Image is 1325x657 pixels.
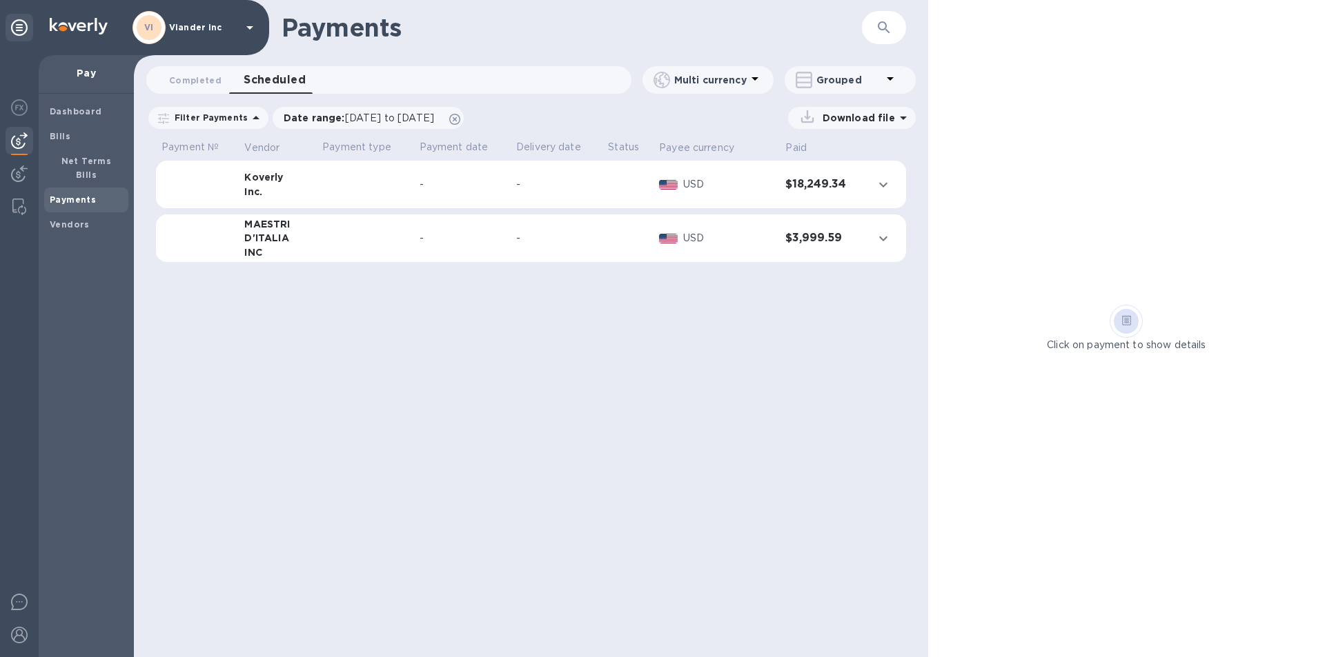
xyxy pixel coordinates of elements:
[516,231,597,245] div: -
[244,141,297,155] span: Vendor
[273,107,464,129] div: Date range:[DATE] to [DATE]
[420,140,505,154] p: Payment date
[282,13,862,42] h1: Payments
[345,112,434,123] span: [DATE] to [DATE]
[244,70,306,90] span: Scheduled
[785,141,825,155] span: Paid
[50,66,123,80] p: Pay
[61,156,112,180] b: Net Terms Bills
[516,177,597,192] div: -
[244,141,279,155] p: Vendor
[659,141,752,155] span: Payee currency
[683,231,775,245] p: USD
[169,112,248,123] p: Filter Payments
[244,185,311,199] div: Inc.
[659,141,734,155] p: Payee currency
[50,219,90,230] b: Vendors
[50,18,108,34] img: Logo
[1047,338,1206,352] p: Click on payment to show details
[284,111,441,125] p: Date range :
[161,140,233,154] p: Payment №
[816,73,882,87] p: Grouped
[608,140,648,154] p: Status
[144,22,154,32] b: VI
[674,73,747,87] p: Multi currency
[11,99,28,116] img: Foreign exchange
[322,140,408,154] p: Payment type
[683,177,775,192] p: USD
[516,140,597,154] p: Delivery date
[785,232,861,245] h3: $3,999.59
[244,245,311,259] div: INC
[50,131,70,141] b: Bills
[169,73,222,88] span: Completed
[420,231,505,245] div: -
[244,231,311,245] div: D'ITALIA
[873,228,894,249] button: expand row
[873,174,894,195] button: expand row
[244,170,311,184] div: Koverly
[817,111,895,125] p: Download file
[169,23,238,32] p: Viander inc
[659,180,678,190] img: USD
[50,106,102,117] b: Dashboard
[785,141,807,155] p: Paid
[659,234,678,243] img: USD
[244,217,311,231] div: MAESTRI
[420,177,505,192] div: -
[785,178,861,191] h3: $18,249.34
[6,14,33,41] div: Unpin categories
[50,194,96,205] b: Payments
